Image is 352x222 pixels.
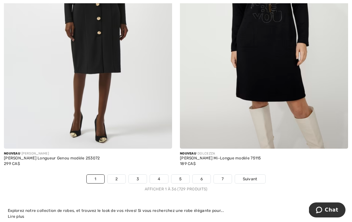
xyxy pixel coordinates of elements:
[150,175,168,183] a: 4
[171,175,189,183] a: 5
[4,152,20,155] span: Nouveau
[4,156,172,161] div: [PERSON_NAME] Longueur Genou modèle 253072
[235,175,265,183] a: Suivant
[129,175,147,183] a: 3
[180,151,348,156] div: DOLCEZZA
[180,152,196,155] span: Nouveau
[309,202,345,219] iframe: Ouvre un widget dans lequel vous pouvez chatter avec l’un de nos agents
[87,175,104,183] a: 1
[4,161,20,166] span: 299 CA$
[8,208,344,214] div: Explorez notre collection de robes, et trouvez le look de vos rêves! Si vous recherchez une robe ...
[4,151,172,156] div: [PERSON_NAME]
[193,175,211,183] a: 6
[214,175,231,183] a: 7
[8,214,24,219] span: Lire plus
[243,176,257,182] span: Suivant
[180,161,196,166] span: 189 CA$
[108,175,125,183] a: 2
[180,156,348,161] div: [PERSON_NAME] Mi-Longue modèle 75115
